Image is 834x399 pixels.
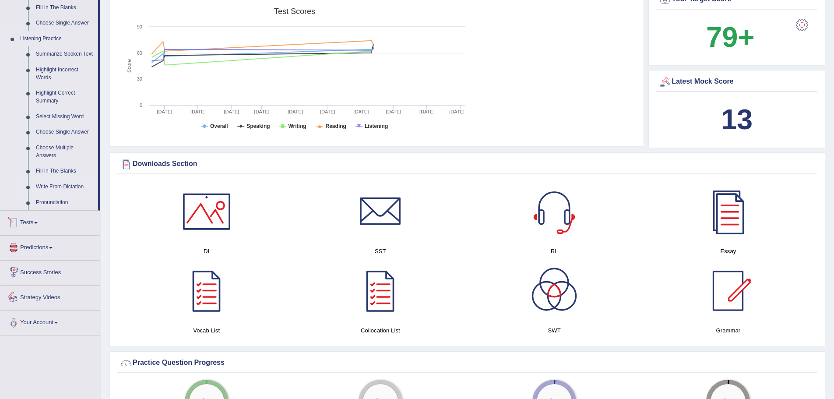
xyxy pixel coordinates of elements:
[298,326,463,335] h4: Collocation List
[646,326,811,335] h4: Grammar
[721,103,753,135] b: 13
[658,75,815,88] div: Latest Mock Score
[224,109,239,114] tspan: [DATE]
[320,109,335,114] tspan: [DATE]
[32,124,98,140] a: Choose Single Answer
[0,211,100,233] a: Tests
[32,15,98,31] a: Choose Single Answer
[706,21,754,53] b: 79+
[32,85,98,109] a: Highlight Correct Summary
[288,123,306,129] tspan: Writing
[0,236,100,258] a: Predictions
[140,102,142,108] text: 0
[16,31,98,47] a: Listening Practice
[386,109,401,114] tspan: [DATE]
[449,109,465,114] tspan: [DATE]
[190,109,206,114] tspan: [DATE]
[32,163,98,179] a: Fill In The Blanks
[298,247,463,256] h4: SST
[137,76,142,81] text: 30
[419,109,435,114] tspan: [DATE]
[124,326,289,335] h4: Vocab List
[32,140,98,163] a: Choose Multiple Answers
[32,62,98,85] a: Highlight Incorrect Words
[32,109,98,125] a: Select Missing Word
[246,123,270,129] tspan: Speaking
[0,261,100,282] a: Success Stories
[0,286,100,307] a: Strategy Videos
[646,247,811,256] h4: Essay
[210,123,228,129] tspan: Overall
[32,195,98,211] a: Pronunciation
[472,326,637,335] h4: SWT
[157,109,172,114] tspan: [DATE]
[137,50,142,56] text: 60
[365,123,388,129] tspan: Listening
[288,109,303,114] tspan: [DATE]
[32,179,98,195] a: Write From Dictation
[326,123,346,129] tspan: Reading
[120,357,815,370] div: Practice Question Progress
[120,158,815,171] div: Downloads Section
[126,59,132,73] tspan: Score
[274,7,315,16] tspan: Test scores
[354,109,369,114] tspan: [DATE]
[137,24,142,29] text: 90
[472,247,637,256] h4: RL
[32,46,98,62] a: Summarize Spoken Text
[0,311,100,332] a: Your Account
[124,247,289,256] h4: DI
[254,109,270,114] tspan: [DATE]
